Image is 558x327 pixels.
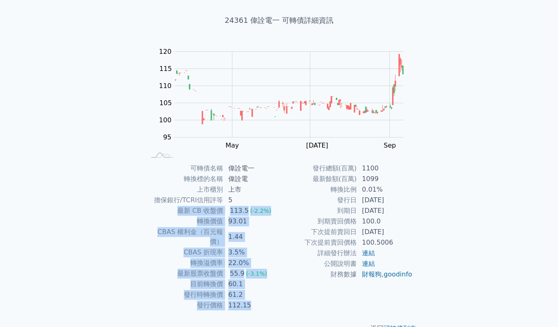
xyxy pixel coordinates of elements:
[357,216,413,227] td: 100.0
[223,300,279,311] td: 112.15
[146,184,223,195] td: 上市櫃別
[357,184,413,195] td: 0.01%
[146,247,223,258] td: CBAS 折現率
[250,208,271,214] span: (-2.2%)
[154,48,415,166] g: Chart
[279,237,357,248] td: 下次提前賣回價格
[384,270,412,278] a: goodinfo
[223,184,279,195] td: 上市
[279,184,357,195] td: 轉換比例
[159,116,172,124] tspan: 100
[146,300,223,311] td: 發行價格
[223,289,279,300] td: 61.2
[279,227,357,237] td: 下次提前賣回日
[159,48,172,55] tspan: 120
[159,82,172,90] tspan: 110
[146,289,223,300] td: 發行時轉換價
[146,279,223,289] td: 目前轉換價
[223,279,279,289] td: 60.1
[357,205,413,216] td: [DATE]
[357,269,413,280] td: ,
[279,259,357,269] td: 公開說明書
[159,65,172,73] tspan: 115
[146,268,223,279] td: 最新股票收盤價
[279,163,357,174] td: 發行總額(百萬)
[136,15,423,26] h1: 24361 偉詮電一 可轉債詳細資訊
[357,195,413,205] td: [DATE]
[163,133,171,141] tspan: 95
[223,163,279,174] td: 偉詮電一
[146,163,223,174] td: 可轉債名稱
[223,216,279,227] td: 93.01
[517,288,558,327] div: 聊天小工具
[357,163,413,174] td: 1100
[517,288,558,327] iframe: Chat Widget
[146,227,223,247] td: CBAS 權利金（百元報價）
[146,216,223,227] td: 轉換價值
[362,249,375,257] a: 連結
[223,247,279,258] td: 3.5%
[279,248,357,259] td: 詳細發行辦法
[223,174,279,184] td: 偉詮電
[246,270,267,277] span: (-3.1%)
[357,237,413,248] td: 100.5006
[357,174,413,184] td: 1099
[223,195,279,205] td: 5
[223,227,279,247] td: 1.44
[159,99,172,107] tspan: 105
[223,258,279,268] td: 22.0%
[146,174,223,184] td: 轉換標的名稱
[384,141,396,149] tspan: Sep
[225,141,239,149] tspan: May
[146,205,223,216] td: 最新 CB 收盤價
[279,269,357,280] td: 財務數據
[362,270,382,278] a: 財報狗
[146,258,223,268] td: 轉換溢價率
[228,206,250,216] div: 113.5
[279,174,357,184] td: 最新餘額(百萬)
[279,205,357,216] td: 到期日
[362,260,375,267] a: 連結
[228,269,246,278] div: 55.9
[146,195,223,205] td: 擔保銀行/TCRI信用評等
[279,195,357,205] td: 發行日
[357,227,413,237] td: [DATE]
[306,141,328,149] tspan: [DATE]
[279,216,357,227] td: 到期賣回價格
